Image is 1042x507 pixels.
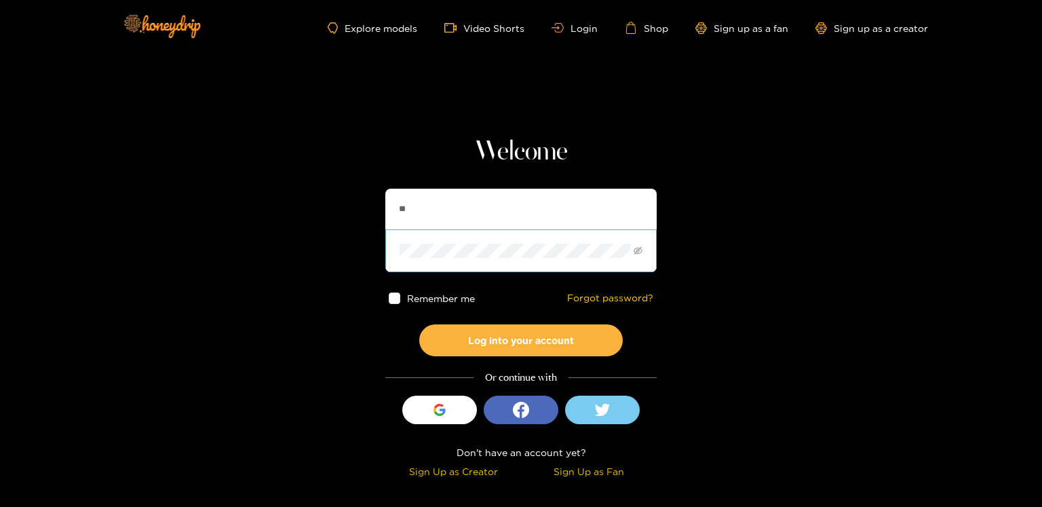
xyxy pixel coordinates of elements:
a: Video Shorts [444,22,524,34]
a: Sign up as a creator [815,22,928,34]
h1: Welcome [385,136,657,168]
div: Sign Up as Fan [524,464,653,479]
div: Sign Up as Creator [389,464,518,479]
a: Login [552,23,598,33]
div: Don't have an account yet? [385,445,657,460]
span: video-camera [444,22,463,34]
a: Sign up as a fan [695,22,788,34]
button: Log into your account [419,324,623,356]
a: Explore models [328,22,417,34]
a: Forgot password? [567,293,653,304]
a: Shop [625,22,668,34]
div: Or continue with [385,370,657,386]
span: Remember me [407,293,475,303]
span: eye-invisible [634,246,642,255]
